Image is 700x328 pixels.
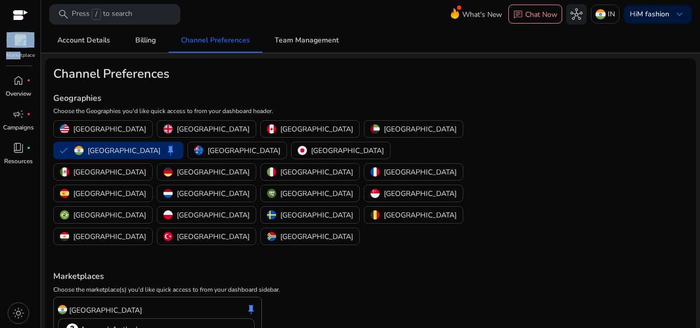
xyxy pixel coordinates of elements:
[384,188,457,199] p: [GEOGRAPHIC_DATA]
[311,145,384,156] p: [GEOGRAPHIC_DATA]
[513,10,523,20] span: chat
[384,124,457,135] p: [GEOGRAPHIC_DATA]
[177,188,250,199] p: [GEOGRAPHIC_DATA]
[4,157,33,166] p: Resources
[12,142,25,154] span: book_4
[508,5,562,24] button: chatChat Now
[280,210,353,221] p: [GEOGRAPHIC_DATA]
[163,189,173,198] img: nl.svg
[53,285,688,294] p: Choose the marketplace(s) you'd like quick access to from your dashboard sidebar.
[69,305,142,316] p: [GEOGRAPHIC_DATA]
[370,124,380,134] img: ae.svg
[53,94,476,103] h4: Geographies
[135,37,156,44] span: Billing
[163,232,173,241] img: tr.svg
[177,124,250,135] p: [GEOGRAPHIC_DATA]
[7,32,34,48] img: flipkart.svg
[566,4,587,25] button: hub
[181,37,250,44] span: Channel Preferences
[73,124,146,135] p: [GEOGRAPHIC_DATA]
[53,106,476,116] p: Choose the Geographies you'd like quick access to from your dashboard header.
[525,10,558,19] p: Chat Now
[27,78,31,82] span: fiber_manual_record
[673,8,686,20] span: keyboard_arrow_down
[92,9,101,20] span: /
[73,231,146,242] p: [GEOGRAPHIC_DATA]
[74,146,84,155] img: in.svg
[12,307,25,319] span: light_mode
[267,167,276,177] img: it.svg
[60,232,69,241] img: eg.svg
[72,9,132,20] p: Press to search
[53,272,688,281] h4: Marketplaces
[637,9,669,19] b: M fashion
[370,189,380,198] img: sg.svg
[57,8,70,20] span: search
[73,188,146,199] p: [GEOGRAPHIC_DATA]
[12,108,25,120] span: campaign
[608,5,615,23] p: IN
[3,123,34,132] p: Campaigns
[298,146,307,155] img: jp.svg
[384,210,457,221] p: [GEOGRAPHIC_DATA]
[267,210,276,220] img: se.svg
[595,9,606,19] img: in.svg
[60,189,69,198] img: es.svg
[275,37,339,44] span: Team Management
[194,146,203,155] img: au.svg
[73,210,146,221] p: [GEOGRAPHIC_DATA]
[177,167,250,178] p: [GEOGRAPHIC_DATA]
[267,124,276,134] img: ca.svg
[630,11,669,18] p: Hi
[177,231,250,242] p: [GEOGRAPHIC_DATA]
[384,167,457,178] p: [GEOGRAPHIC_DATA]
[164,144,177,157] span: keep
[462,6,502,24] span: What's New
[570,8,583,20] span: hub
[280,231,353,242] p: [GEOGRAPHIC_DATA]
[163,210,173,220] img: pl.svg
[370,167,380,177] img: fr.svg
[280,167,353,178] p: [GEOGRAPHIC_DATA]
[88,145,160,156] p: [GEOGRAPHIC_DATA]
[53,67,476,81] h2: Channel Preferences
[177,210,250,221] p: [GEOGRAPHIC_DATA]
[58,305,67,314] img: in.svg
[163,124,173,134] img: uk.svg
[12,74,25,86] span: home
[60,210,69,220] img: br.svg
[267,232,276,241] img: za.svg
[280,188,353,199] p: [GEOGRAPHIC_DATA]
[280,124,353,135] p: [GEOGRAPHIC_DATA]
[27,112,31,116] span: fiber_manual_record
[27,146,31,150] span: fiber_manual_record
[73,167,146,178] p: [GEOGRAPHIC_DATA]
[245,303,257,316] span: keep
[57,37,110,44] span: Account Details
[267,189,276,198] img: sa.svg
[208,145,280,156] p: [GEOGRAPHIC_DATA]
[6,89,31,98] p: Overview
[163,167,173,177] img: de.svg
[60,167,69,177] img: mx.svg
[60,124,69,134] img: us.svg
[370,210,380,220] img: be.svg
[6,52,35,59] p: Marketplace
